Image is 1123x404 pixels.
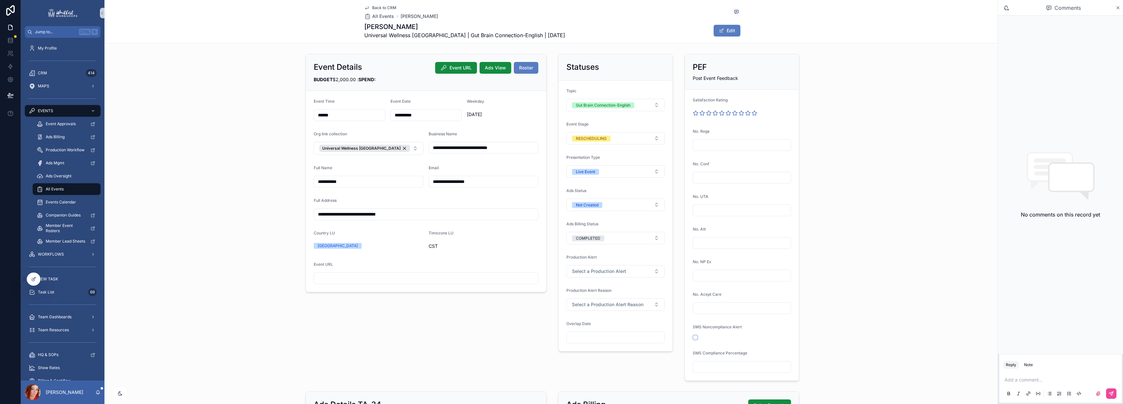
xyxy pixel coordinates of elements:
[46,200,76,205] span: Events Calendar
[25,105,101,117] a: EVENTS
[25,324,101,336] a: Team Resources
[38,290,54,295] span: Task List
[35,29,76,35] span: Jump to...
[1021,211,1100,218] h2: No comments on this record yet
[25,67,101,79] a: CRM414
[46,173,71,179] span: Ads Oversight
[693,161,709,166] span: No. Conf
[576,235,600,241] div: COMPLETED
[46,147,85,153] span: Production Workflow
[319,145,410,152] button: Unselect 542
[566,288,611,293] span: Production Alert Reason
[38,314,71,320] span: Team Dashboards
[38,83,49,89] span: MAPS
[566,298,665,311] button: Select Button
[390,99,411,104] span: Event Date
[429,243,538,249] span: CST
[314,77,376,82] span: $2,000.00 :
[314,262,333,267] span: Event URL
[25,248,101,260] a: WORKFLOWS
[372,13,394,20] span: All Events
[314,62,362,72] h2: Event Details
[38,46,57,51] span: My Profile
[79,29,91,35] span: Ctrl
[364,5,396,10] a: Back to CRM
[38,70,47,76] span: CRM
[88,288,97,296] div: 69
[429,165,439,170] span: Email
[372,5,396,10] span: Back to CRM
[33,157,101,169] a: Ads Mgmt
[429,131,457,136] span: Business Name
[33,209,101,221] a: Companion Guides
[25,286,101,298] a: Task List69
[38,365,60,370] span: Show Rates
[318,243,358,249] div: [GEOGRAPHIC_DATA]
[86,69,97,77] div: 414
[33,183,101,195] a: All Events
[1024,362,1033,367] div: Note
[514,62,538,74] button: Roster
[576,136,607,142] div: RESCHEDULING
[25,42,101,54] a: My Profile
[450,65,472,71] span: Event URL
[46,160,64,166] span: Ads Mgmt
[314,231,335,235] span: Country LU
[693,324,742,329] span: SMS Noncompliance Alert
[566,165,665,178] button: Select Button
[401,13,438,20] a: [PERSON_NAME]
[485,65,506,71] span: Ads View
[693,351,747,355] span: SMS Compliance Percentage
[25,349,101,361] a: HQ & SOPs
[38,327,69,333] span: Team Resources
[467,111,538,118] span: [DATE]
[314,131,347,136] span: Org link collection
[435,62,477,74] button: Event URL
[1003,361,1019,369] button: Reply
[364,31,565,39] span: Universal Wellness [GEOGRAPHIC_DATA] | Gut Brain Connection-English | [DATE]
[38,277,58,282] span: NEW TASK
[566,99,665,111] button: Select Button
[33,222,101,234] a: Member Event Rosters
[576,169,595,175] div: Live Event
[33,131,101,143] a: Ads Billing
[572,268,626,275] span: Select a Production Alert
[693,227,706,232] span: No. Att
[1021,361,1036,369] button: Note
[46,187,64,192] span: All Events
[566,232,665,244] button: Select Button
[25,311,101,323] a: Team Dashboards
[38,352,58,357] span: HQ & SOPs
[566,321,591,326] span: Overlap Date
[33,118,101,130] a: Event Approvals
[38,378,71,383] span: Billing & Cashflow
[21,38,104,381] div: scrollable content
[38,108,53,113] span: EVENTS
[566,122,589,127] span: Event Stage
[429,231,453,235] span: Timezone LU
[693,97,728,102] span: Satisfaction Rating
[33,196,101,208] a: Events Calendar
[46,223,85,233] span: Member Event Rosters
[364,13,394,20] a: All Events
[576,202,598,208] div: Not Created
[322,146,401,151] span: Universal Wellness [GEOGRAPHIC_DATA]
[519,65,533,71] span: Roster
[566,155,600,160] span: Presentation Type
[693,129,709,134] span: No. Regs
[314,198,337,203] span: Full Address
[25,26,101,38] button: Jump to...CtrlK
[364,22,565,31] h1: [PERSON_NAME]
[92,29,97,35] span: K
[46,239,85,244] span: Member Lead Sheets
[467,99,484,104] span: Weekday
[693,62,707,72] h2: PEF
[566,132,665,144] button: Select Button
[38,252,64,257] span: WORKFLOWS
[25,273,101,285] a: NEW TASK
[480,62,511,74] button: Ads View
[314,99,335,104] span: Event Time
[566,88,577,93] span: Topic
[46,213,81,218] span: Companion Guides
[314,142,423,155] button: Select Button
